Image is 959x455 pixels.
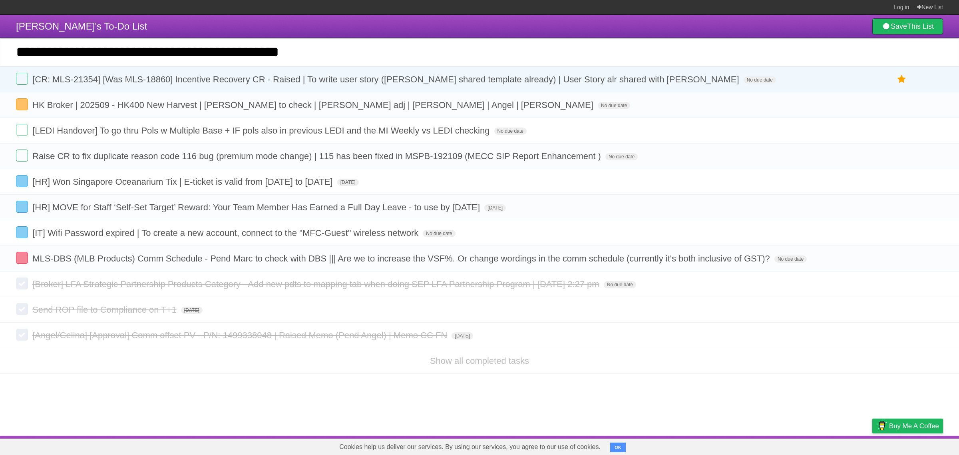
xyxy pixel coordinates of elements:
[604,281,636,288] span: No due date
[32,126,491,136] span: [LEDI Handover] To go thru Pols w Multiple Base + IF pols also in previous LEDI and the MI Weekly...
[835,438,852,453] a: Terms
[16,175,28,187] label: Done
[32,74,741,84] span: [CR: MLS-21354] [Was MLS-18860] Incentive Recovery CR - Raised | To write user story ([PERSON_NAM...
[774,255,807,263] span: No due date
[16,277,28,289] label: Done
[862,438,883,453] a: Privacy
[16,124,28,136] label: Done
[32,100,595,110] span: HK Broker | 202509 - HK400 New Harvest | [PERSON_NAME] to check | [PERSON_NAME] adj | [PERSON_NAM...
[876,419,887,433] img: Buy me a coffee
[32,330,449,340] span: [Angel/Celina] [Approval] Comm offset PV - P/N: 1499338048 | Raised Memo (Pend Angel) | Memo CC FN
[32,177,335,187] span: [HR] Won Singapore Oceanarium Tix | E-ticket is valid from [DATE] to [DATE]
[889,419,939,433] span: Buy me a coffee
[32,279,601,289] span: [Broker] LFA Strategic Partnership Products Category - Add new pdts to mapping tab when doing SEP...
[32,253,772,263] span: MLS-DBS (MLB Products) Comm Schedule - Pend Marc to check with DBS ||| Are we to increase the VSF...
[16,303,28,315] label: Done
[16,201,28,213] label: Done
[792,438,825,453] a: Developers
[610,443,626,452] button: OK
[894,73,909,86] label: Star task
[452,332,473,339] span: [DATE]
[494,128,527,135] span: No due date
[598,102,630,109] span: No due date
[32,305,179,315] span: Send ROP file to Compliance on T+1
[16,226,28,238] label: Done
[893,438,943,453] a: Suggest a feature
[907,22,934,30] b: This List
[32,151,603,161] span: Raise CR to fix duplicate reason code 116 bug (premium mode change) | 115 has been fixed in MSPB-...
[32,228,420,238] span: [IT] Wifi Password expired | To create a new account, connect to the "MFC-Guest" wireless network
[181,307,203,314] span: [DATE]
[430,356,529,366] a: Show all completed tasks
[872,419,943,433] a: Buy me a coffee
[766,438,783,453] a: About
[16,150,28,162] label: Done
[16,73,28,85] label: Done
[16,329,28,341] label: Done
[605,153,638,160] span: No due date
[331,439,609,455] span: Cookies help us deliver our services. By using our services, you agree to our use of cookies.
[16,21,147,32] span: [PERSON_NAME]'s To-Do List
[16,252,28,264] label: Done
[872,18,943,34] a: SaveThis List
[337,179,359,186] span: [DATE]
[16,98,28,110] label: Done
[484,204,506,212] span: [DATE]
[744,76,776,84] span: No due date
[423,230,455,237] span: No due date
[32,202,482,212] span: [HR] MOVE for Staff ‘Self-Set Target’ Reward: Your Team Member Has Earned a Full Day Leave - to u...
